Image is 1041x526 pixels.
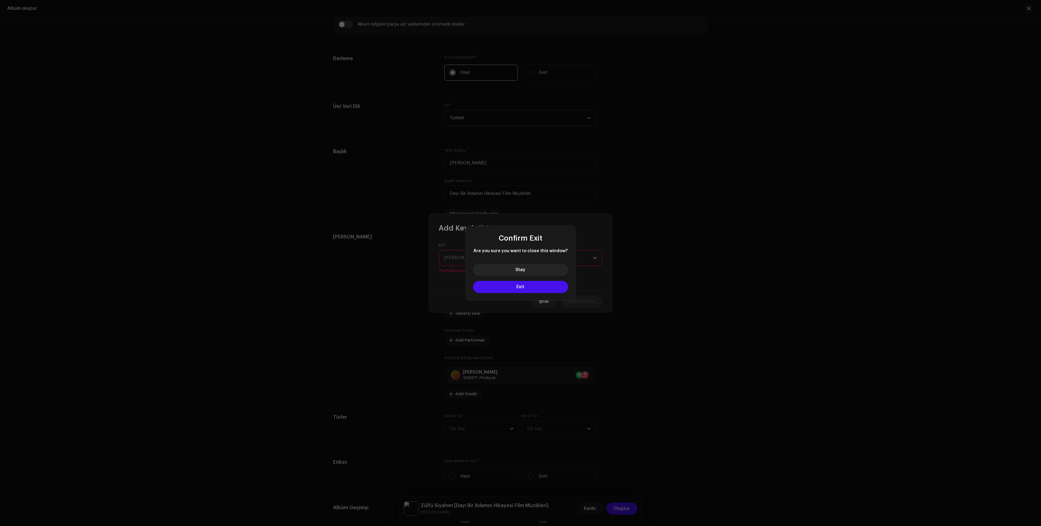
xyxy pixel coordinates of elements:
button: Exit [473,281,568,293]
span: Are you sure you want to close this window? [473,248,568,254]
span: Stay [516,268,526,272]
button: Stay [473,264,568,276]
span: Confirm Exit [499,234,542,242]
span: Exit [517,285,525,289]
